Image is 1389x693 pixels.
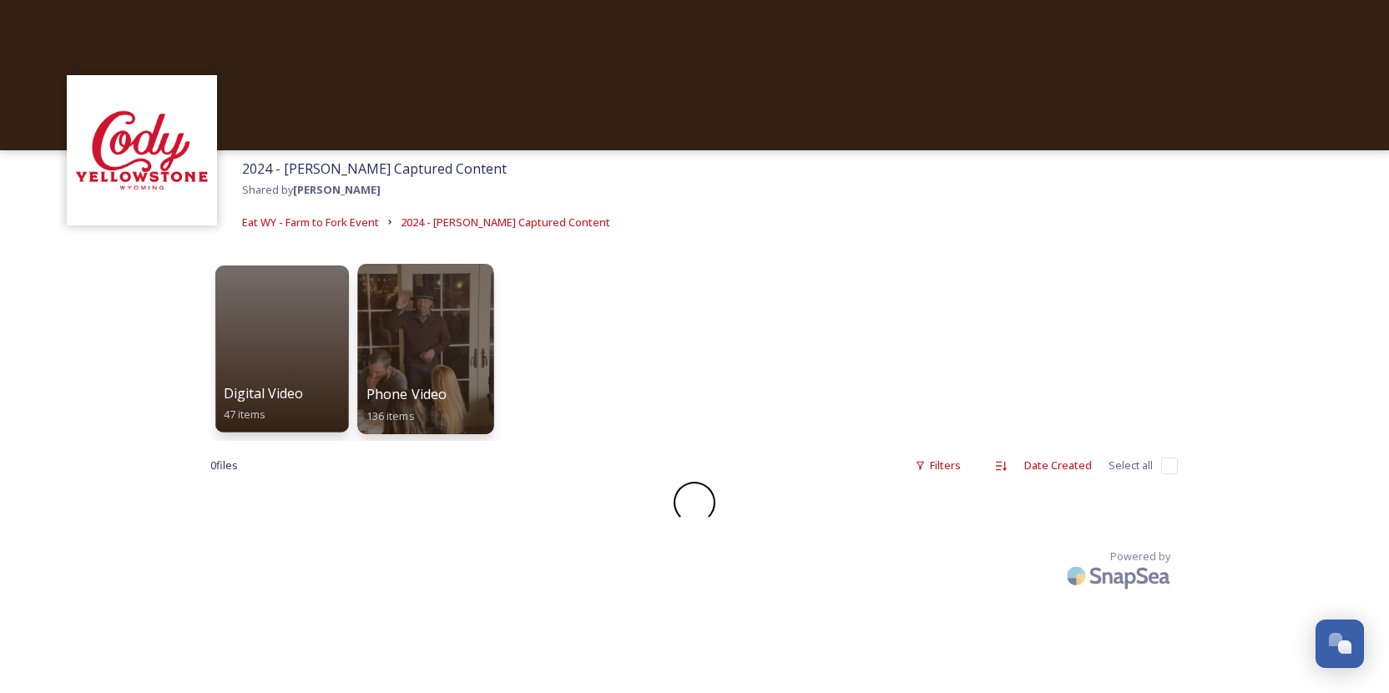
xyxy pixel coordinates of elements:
strong: [PERSON_NAME] [293,182,381,197]
a: 2024 - [PERSON_NAME] Captured Content [401,212,610,232]
a: Digital Video47 items [210,257,354,432]
span: 2024 - [PERSON_NAME] Captured Content [242,159,507,178]
div: Filters [907,449,969,482]
a: Phone Video136 items [354,257,498,432]
span: Digital Video [224,384,303,402]
img: SnapSea Logo [1062,556,1179,595]
a: Eat WY - Farm to Fork Event [242,212,379,232]
span: Shared by [242,182,381,197]
span: 0 file s [210,458,238,473]
span: 136 items [366,407,415,422]
img: images%20(1).png [75,83,209,217]
span: Eat WY - Farm to Fork Event [242,215,379,230]
span: Powered by [1110,549,1170,564]
div: Date Created [1016,449,1100,482]
button: Open Chat [1316,620,1364,668]
span: Phone Video [366,385,447,403]
span: 47 items [224,407,265,422]
span: Select all [1109,458,1153,473]
span: 2024 - [PERSON_NAME] Captured Content [401,215,610,230]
